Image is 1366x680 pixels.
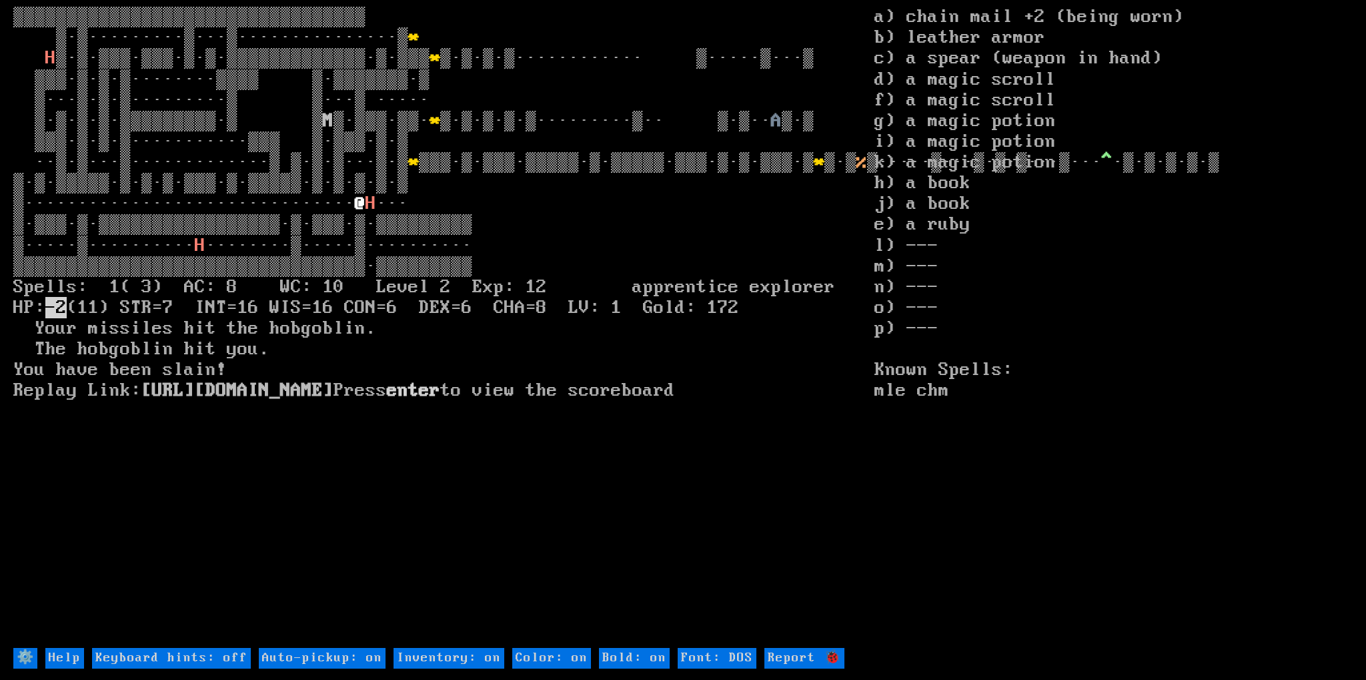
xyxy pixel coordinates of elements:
[45,297,67,318] mark: -2
[874,7,1353,646] stats: a) chain mail +2 (being worn) b) leather armor c) a spear (weapon in hand) d) a magic scroll f) a...
[856,151,867,173] font: %
[764,648,844,669] input: Report 🐞
[599,648,670,669] input: Bold: on
[92,648,251,669] input: Keyboard hints: off
[195,235,205,256] font: H
[45,47,56,69] font: H
[512,648,591,669] input: Color: on
[387,380,440,401] b: enter
[394,648,504,669] input: Inventory: on
[355,193,366,214] font: @
[366,193,376,214] font: H
[678,648,756,669] input: Font: DOS
[13,648,37,669] input: ⚙️
[45,648,84,669] input: Help
[771,110,782,131] font: A
[13,7,874,646] larn: ▒▒▒▒▒▒▒▒▒▒▒▒▒▒▒▒▒▒▒▒▒▒▒▒▒▒▒▒▒▒▒▒▒ ▒·▒·········▒···▒···············▒ ▒·▒·▒▒▒·▒▒▒·▒·▒·▒▒▒▒▒▒▒▒▒▒▒▒▒...
[259,648,386,669] input: Auto-pickup: on
[323,110,333,131] font: M
[141,380,333,401] a: [URL][DOMAIN_NAME]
